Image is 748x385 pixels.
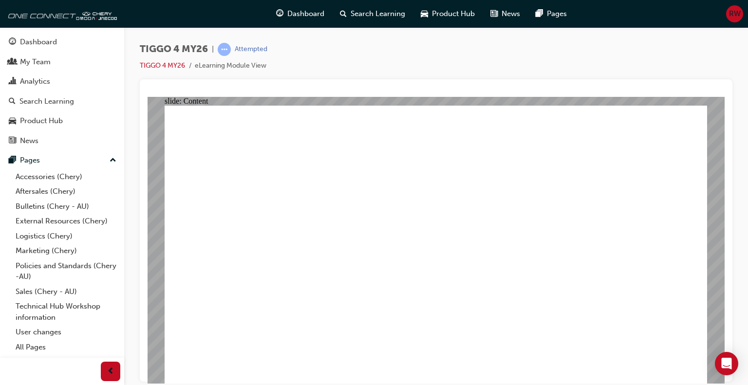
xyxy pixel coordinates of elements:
[12,258,120,284] a: Policies and Standards (Chery -AU)
[502,8,520,19] span: News
[235,45,267,54] div: Attempted
[12,340,120,355] a: All Pages
[20,76,50,87] div: Analytics
[351,8,405,19] span: Search Learning
[140,61,185,70] a: TIGGO 4 MY26
[4,53,120,71] a: My Team
[4,33,120,51] a: Dashboard
[9,156,16,165] span: pages-icon
[9,137,16,146] span: news-icon
[4,92,120,110] a: Search Learning
[729,8,741,19] span: RW
[12,284,120,299] a: Sales (Chery - AU)
[4,151,120,169] button: Pages
[140,44,208,55] span: TIGGO 4 MY26
[483,4,528,24] a: news-iconNews
[212,44,214,55] span: |
[218,43,231,56] span: learningRecordVerb_ATTEMPT-icon
[726,5,743,22] button: RW
[12,299,120,325] a: Technical Hub Workshop information
[4,132,120,150] a: News
[110,154,116,167] span: up-icon
[20,56,51,68] div: My Team
[12,243,120,258] a: Marketing (Chery)
[195,60,266,72] li: eLearning Module View
[547,8,567,19] span: Pages
[490,8,498,20] span: news-icon
[19,96,74,107] div: Search Learning
[287,8,324,19] span: Dashboard
[528,4,575,24] a: pages-iconPages
[413,4,483,24] a: car-iconProduct Hub
[20,155,40,166] div: Pages
[107,366,114,378] span: prev-icon
[432,8,475,19] span: Product Hub
[20,135,38,147] div: News
[9,77,16,86] span: chart-icon
[9,97,16,106] span: search-icon
[332,4,413,24] a: search-iconSearch Learning
[12,325,120,340] a: User changes
[12,169,120,184] a: Accessories (Chery)
[340,8,347,20] span: search-icon
[4,112,120,130] a: Product Hub
[12,199,120,214] a: Bulletins (Chery - AU)
[715,352,738,375] div: Open Intercom Messenger
[12,214,120,229] a: External Resources (Chery)
[536,8,543,20] span: pages-icon
[5,4,117,23] img: oneconnect
[12,184,120,199] a: Aftersales (Chery)
[20,115,63,127] div: Product Hub
[9,38,16,47] span: guage-icon
[20,37,57,48] div: Dashboard
[4,31,120,151] button: DashboardMy TeamAnalyticsSearch LearningProduct HubNews
[12,229,120,244] a: Logistics (Chery)
[268,4,332,24] a: guage-iconDashboard
[4,73,120,91] a: Analytics
[9,58,16,67] span: people-icon
[276,8,283,20] span: guage-icon
[421,8,428,20] span: car-icon
[9,117,16,126] span: car-icon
